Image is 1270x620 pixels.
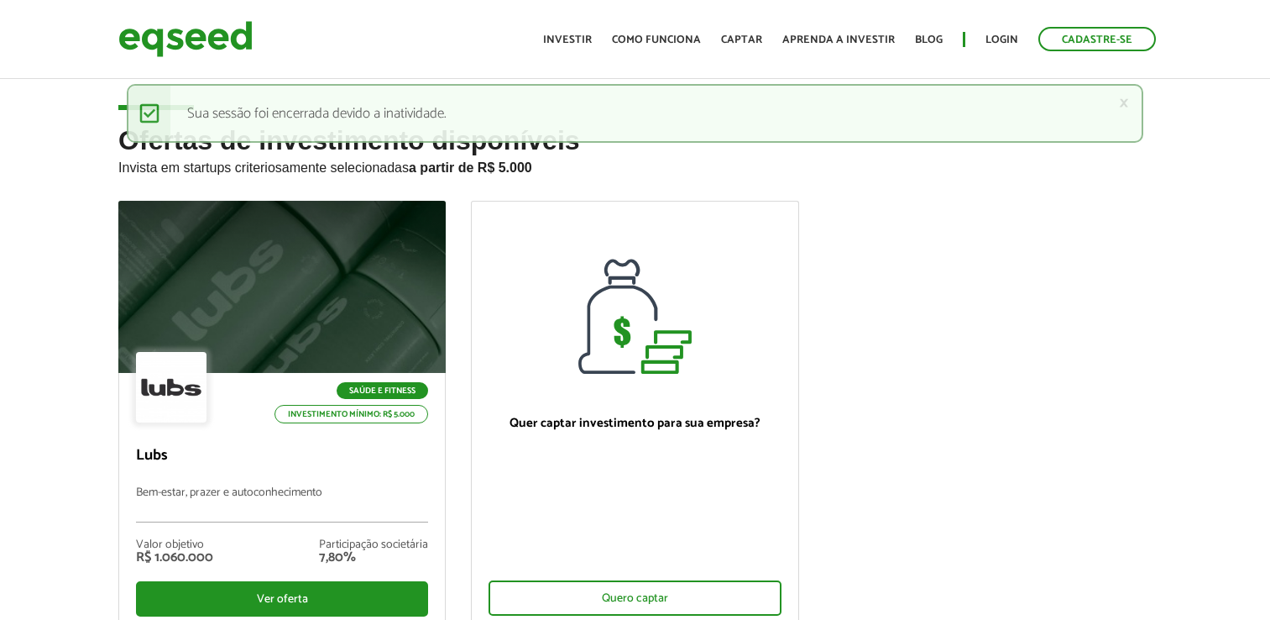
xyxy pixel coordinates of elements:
div: Ver oferta [136,581,428,617]
a: × [1119,94,1129,112]
a: Login [985,34,1018,45]
a: Captar [721,34,762,45]
img: EqSeed [118,17,253,61]
a: Investir [543,34,592,45]
a: Aprenda a investir [782,34,895,45]
p: Investimento mínimo: R$ 5.000 [274,405,428,423]
p: Lubs [136,447,428,465]
p: Bem-estar, prazer e autoconhecimento [136,486,428,523]
p: Invista em startups criteriosamente selecionadas [118,155,1152,176]
p: Quer captar investimento para sua empresa? [489,416,781,431]
p: Saúde e Fitness [337,382,428,399]
h2: Ofertas de investimento disponíveis [118,126,1152,201]
a: Blog [915,34,943,45]
div: R$ 1.060.000 [136,551,213,565]
div: Valor objetivo [136,539,213,551]
div: Participação societária [319,539,428,551]
div: 7,80% [319,551,428,565]
div: Sua sessão foi encerrada devido a inatividade. [127,84,1142,143]
a: Como funciona [612,34,701,45]
div: Quero captar [489,581,781,616]
strong: a partir de R$ 5.000 [409,160,532,175]
a: Cadastre-se [1038,27,1156,51]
